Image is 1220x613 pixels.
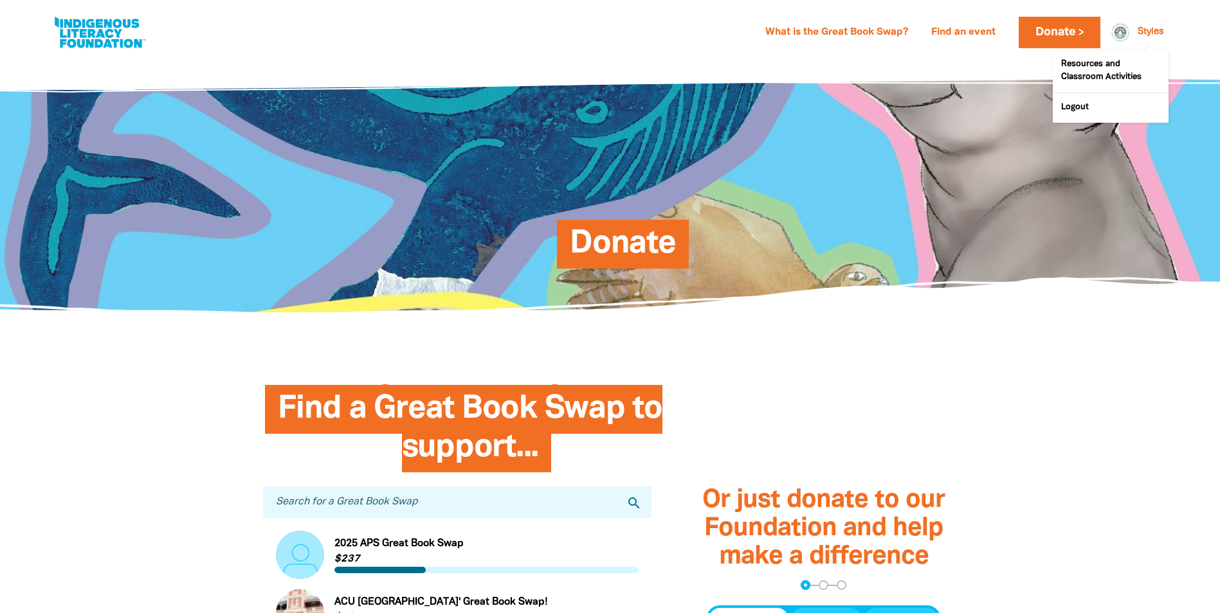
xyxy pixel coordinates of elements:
[758,22,916,43] a: What is the Great Book Swap?
[278,395,662,472] span: Find a Great Book Swap to support...
[570,229,676,269] span: Donate
[1138,28,1163,37] a: Styles
[924,22,1003,43] a: Find an event
[837,580,846,590] button: Navigate to step 3 of 3 to enter your payment details
[1053,50,1169,93] a: Resources and Classroom Activities
[626,495,642,511] i: search
[702,488,945,569] span: Or just donate to our Foundation and help make a difference
[819,580,828,590] button: Navigate to step 2 of 3 to enter your details
[1053,93,1169,123] a: Logout
[801,580,810,590] button: Navigate to step 1 of 3 to enter your donation amount
[1019,17,1100,48] a: Donate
